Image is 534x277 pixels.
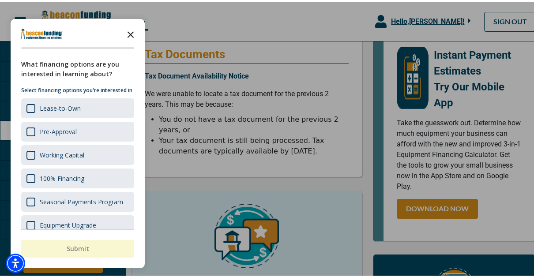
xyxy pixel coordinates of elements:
div: Working Capital [40,149,84,157]
div: Accessibility Menu [6,252,25,271]
div: Lease-to-Own [40,102,81,111]
div: Seasonal Payments Program [21,190,134,210]
div: Working Capital [21,143,134,163]
div: Seasonal Payments Program [40,196,123,204]
div: What financing options are you interested in learning about? [21,58,134,77]
div: Equipment Upgrade [21,213,134,233]
p: Select financing options you're interested in [21,84,134,93]
div: Pre-Approval [40,126,77,134]
button: Submit [21,238,134,256]
img: Company logo [21,27,63,37]
div: 100% Financing [21,167,134,187]
button: Close the survey [122,23,139,41]
div: Equipment Upgrade [40,219,96,228]
div: Survey [11,17,145,266]
div: 100% Financing [40,172,84,181]
div: Pre-Approval [21,120,134,140]
div: Lease-to-Own [21,97,134,116]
